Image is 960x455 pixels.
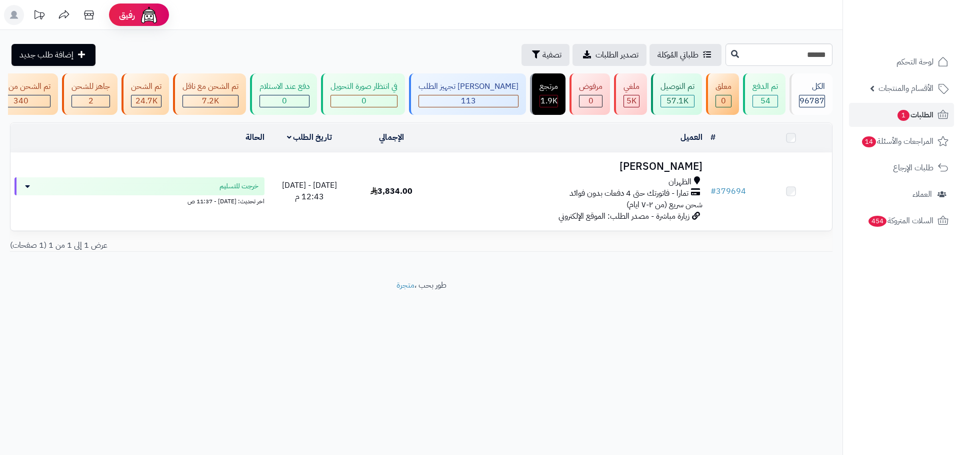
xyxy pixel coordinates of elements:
[626,199,702,211] span: شحن سريع (من ٢-٧ ايام)
[219,181,258,191] span: خرجت للتسليم
[867,214,933,228] span: السلات المتروكة
[661,95,694,107] div: 57074
[539,81,558,92] div: مرتجع
[572,44,646,66] a: تصدير الطلبات
[461,95,476,107] span: 113
[704,73,741,115] a: معلق 0
[202,95,219,107] span: 7.2K
[799,95,824,107] span: 96787
[715,81,731,92] div: معلق
[721,95,726,107] span: 0
[19,49,73,61] span: إضافة طلب جديد
[131,95,161,107] div: 24736
[361,95,366,107] span: 0
[182,81,238,92] div: تم الشحن مع ناقل
[680,131,702,143] a: العميل
[710,185,746,197] a: #379694
[26,5,51,27] a: تحديثات المنصة
[119,9,135,21] span: رفيق
[419,95,518,107] div: 113
[626,95,636,107] span: 5K
[579,95,602,107] div: 0
[72,95,109,107] div: 2
[540,95,557,107] span: 1.9K
[741,73,787,115] a: تم الدفع 54
[11,44,95,66] a: إضافة طلب جديد
[131,81,161,92] div: تم الشحن
[849,156,954,180] a: طلبات الإرجاع
[245,131,264,143] a: الحالة
[558,210,689,222] span: زيارة مباشرة - مصدر الطلب: الموقع الإلكتروني
[379,131,404,143] a: الإجمالي
[407,73,528,115] a: [PERSON_NAME] تجهيز الطلب 113
[649,73,704,115] a: تم التوصيل 57.1K
[912,187,932,201] span: العملاء
[668,176,691,188] span: الظهران
[135,95,157,107] span: 24.7K
[896,108,933,122] span: الطلبات
[282,95,287,107] span: 0
[248,73,319,115] a: دفع عند الاستلام 0
[14,195,264,206] div: اخر تحديث: [DATE] - 11:37 ص
[753,95,777,107] div: 54
[649,44,721,66] a: طلباتي المُوكلة
[579,81,602,92] div: مرفوض
[171,73,248,115] a: تم الشحن مع ناقل 7.2K
[528,73,567,115] a: مرتجع 1.9K
[849,209,954,233] a: السلات المتروكة454
[867,215,887,227] span: 454
[330,81,397,92] div: في انتظار صورة التحويل
[567,73,612,115] a: مرفوض 0
[893,161,933,175] span: طلبات الإرجاع
[849,129,954,153] a: المراجعات والأسئلة14
[710,185,716,197] span: #
[542,49,561,61] span: تصفية
[2,240,421,251] div: عرض 1 إلى 1 من 1 (1 صفحات)
[139,5,159,25] img: ai-face.png
[787,73,834,115] a: الكل96787
[878,81,933,95] span: الأقسام والمنتجات
[418,81,518,92] div: [PERSON_NAME] تجهيز الطلب
[657,49,698,61] span: طلباتي المُوكلة
[331,95,397,107] div: 0
[660,81,694,92] div: تم التوصيل
[849,182,954,206] a: العملاء
[612,73,649,115] a: ملغي 5K
[540,95,557,107] div: 1851
[896,55,933,69] span: لوحة التحكم
[319,73,407,115] a: في انتظار صورة التحويل 0
[60,73,119,115] a: جاهز للشحن 2
[119,73,171,115] a: تم الشحن 24.7K
[861,134,933,148] span: المراجعات والأسئلة
[849,103,954,127] a: الطلبات1
[849,50,954,74] a: لوحة التحكم
[71,81,110,92] div: جاهز للشحن
[396,279,414,291] a: متجرة
[282,179,337,203] span: [DATE] - [DATE] 12:43 م
[897,109,910,121] span: 1
[588,95,593,107] span: 0
[437,161,702,172] h3: [PERSON_NAME]
[569,188,688,199] span: تمارا - فاتورتك حتى 4 دفعات بدون فوائد
[183,95,238,107] div: 7222
[287,131,332,143] a: تاريخ الطلب
[752,81,778,92] div: تم الدفع
[595,49,638,61] span: تصدير الطلبات
[666,95,688,107] span: 57.1K
[88,95,93,107] span: 2
[259,81,309,92] div: دفع عند الاستلام
[370,185,412,197] span: 3,834.00
[710,131,715,143] a: #
[623,81,639,92] div: ملغي
[260,95,309,107] div: 0
[861,136,877,148] span: 14
[13,95,28,107] span: 340
[624,95,639,107] div: 4999
[799,81,825,92] div: الكل
[760,95,770,107] span: 54
[892,12,950,33] img: logo-2.png
[716,95,731,107] div: 0
[521,44,569,66] button: تصفية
